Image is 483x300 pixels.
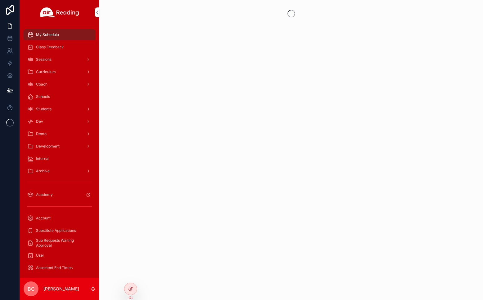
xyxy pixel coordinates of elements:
[36,107,51,112] span: Students
[24,128,96,139] a: Demo
[24,153,96,164] a: Internal
[24,42,96,53] a: Class Feedback
[24,225,96,236] a: Substitute Applications
[36,253,44,258] span: User
[36,228,76,233] span: Substitute Applications
[36,32,59,37] span: My Schedule
[20,25,99,278] div: scrollable content
[28,285,35,293] span: BC
[24,141,96,152] a: Development
[36,69,56,74] span: Curriculum
[24,54,96,65] a: Sessions
[36,57,51,62] span: Sessions
[24,165,96,177] a: Archive
[24,104,96,115] a: Students
[36,45,64,50] span: Class Feedback
[24,237,96,249] a: Sub Requests Waiting Approval
[36,82,47,87] span: Coach
[24,189,96,200] a: Academy
[36,169,50,174] span: Archive
[24,29,96,40] a: My Schedule
[24,116,96,127] a: Dev
[36,216,51,221] span: Account
[24,262,96,273] a: Assement End Times
[36,119,43,124] span: Dev
[36,238,89,248] span: Sub Requests Waiting Approval
[36,265,73,270] span: Assement End Times
[36,144,60,149] span: Development
[24,250,96,261] a: User
[24,79,96,90] a: Coach
[24,66,96,77] a: Curriculum
[43,286,79,292] p: [PERSON_NAME]
[36,192,53,197] span: Academy
[36,94,50,99] span: Schools
[24,213,96,224] a: Account
[36,131,47,136] span: Demo
[24,91,96,102] a: Schools
[40,7,79,17] img: App logo
[36,156,49,161] span: Internal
